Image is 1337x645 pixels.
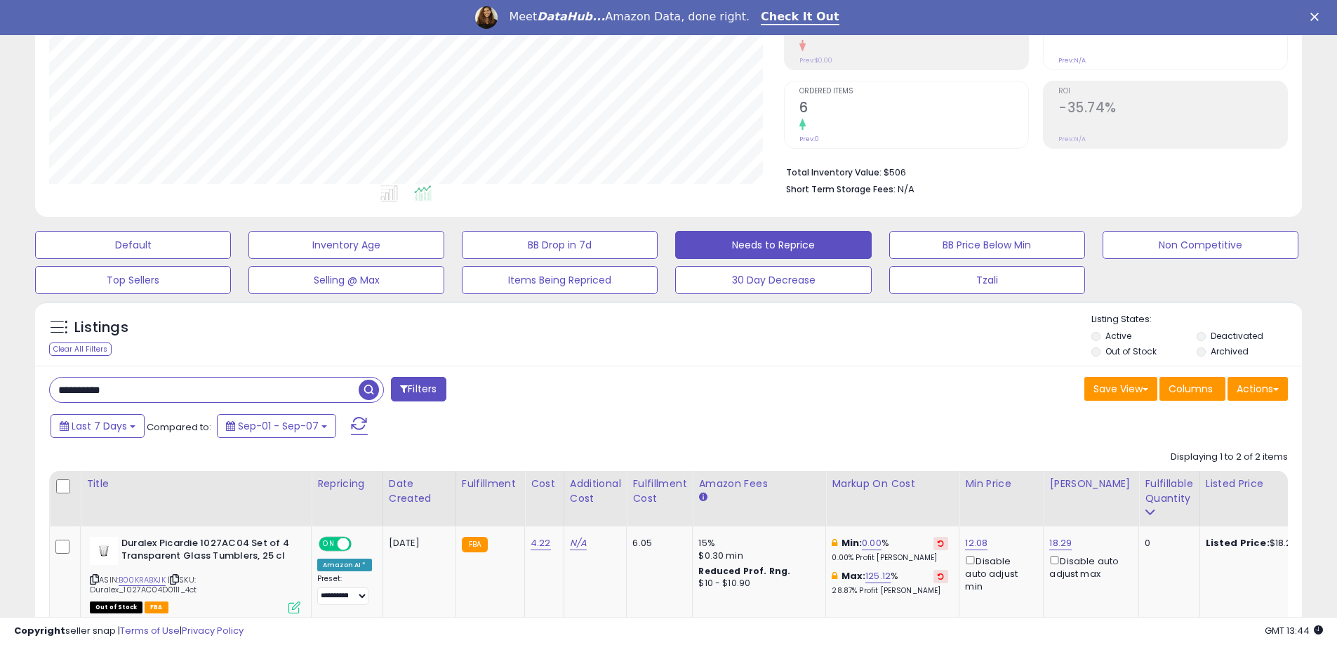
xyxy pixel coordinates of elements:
a: B00KRABXJK [119,574,166,586]
button: 30 Day Decrease [675,266,871,294]
small: Prev: 0 [799,135,819,143]
div: [DATE] [389,537,445,550]
div: Amazon Fees [698,477,820,491]
span: Sep-01 - Sep-07 [238,419,319,433]
a: 12.08 [965,536,987,550]
img: 21jEjTw81ZL._SL40_.jpg [90,537,118,565]
a: Check It Out [761,10,839,25]
div: Fulfillment Cost [632,477,686,506]
div: seller snap | | [14,625,244,638]
label: Out of Stock [1105,345,1157,357]
div: Displaying 1 to 2 of 2 items [1171,451,1288,464]
span: Last 7 Days [72,419,127,433]
button: BB Price Below Min [889,231,1085,259]
div: ASIN: [90,537,300,612]
b: Duralex Picardie 1027AC04 Set of 4 Transparent Glass Tumblers, 25 cl [121,537,292,566]
div: Listed Price [1206,477,1327,491]
button: Items Being Repriced [462,266,658,294]
button: Tzali [889,266,1085,294]
button: Last 7 Days [51,414,145,438]
span: ON [320,538,338,550]
small: FBA [462,537,488,552]
button: Needs to Reprice [675,231,871,259]
span: OFF [350,538,372,550]
div: Clear All Filters [49,343,112,356]
div: Title [86,477,305,491]
div: Preset: [317,574,372,606]
label: Archived [1211,345,1249,357]
div: Close [1310,13,1324,21]
button: Selling @ Max [248,266,444,294]
button: BB Drop in 7d [462,231,658,259]
small: Prev: N/A [1058,56,1086,65]
b: Listed Price: [1206,536,1270,550]
div: 6.05 [632,537,681,550]
button: Inventory Age [248,231,444,259]
button: Actions [1228,377,1288,401]
div: [PERSON_NAME] [1049,477,1133,491]
i: DataHub... [537,10,605,23]
div: Fulfillment [462,477,519,491]
div: Markup on Cost [832,477,953,491]
div: $0.30 min [698,550,815,562]
h5: Listings [74,318,128,338]
span: Compared to: [147,420,211,434]
button: Filters [391,377,446,401]
h2: 6 [799,100,1028,119]
button: Columns [1159,377,1225,401]
a: 0.00 [862,536,882,550]
strong: Copyright [14,624,65,637]
a: 4.22 [531,536,551,550]
div: Cost [531,477,558,491]
span: Ordered Items [799,88,1028,95]
p: Listing States: [1091,313,1302,326]
div: 15% [698,537,815,550]
button: Non Competitive [1103,231,1298,259]
a: 125.12 [865,569,891,583]
b: Reduced Prof. Rng. [698,565,790,577]
div: Min Price [965,477,1037,491]
b: Total Inventory Value: [786,166,882,178]
small: Prev: N/A [1058,135,1086,143]
span: 2025-09-15 13:44 GMT [1265,624,1323,637]
b: Short Term Storage Fees: [786,183,896,195]
th: The percentage added to the cost of goods (COGS) that forms the calculator for Min & Max prices. [826,471,959,526]
div: % [832,537,948,563]
div: $10 - $10.90 [698,578,815,590]
label: Deactivated [1211,330,1263,342]
button: Top Sellers [35,266,231,294]
p: 0.00% Profit [PERSON_NAME] [832,553,948,563]
label: Active [1105,330,1131,342]
small: Prev: $0.00 [799,56,832,65]
span: FBA [145,601,168,613]
a: Terms of Use [120,624,180,637]
span: All listings that are currently out of stock and unavailable for purchase on Amazon [90,601,142,613]
img: Profile image for Georgie [475,6,498,29]
small: Amazon Fees. [698,491,707,504]
b: Min: [842,536,863,550]
div: $18.29 [1206,537,1322,550]
div: Meet Amazon Data, done right. [509,10,750,24]
span: Columns [1169,382,1213,396]
a: Privacy Policy [182,624,244,637]
span: | SKU: Duralex_1027AC04D0111_4ct [90,574,197,595]
a: N/A [570,536,587,550]
span: N/A [898,182,914,196]
button: Default [35,231,231,259]
span: ROI [1058,88,1287,95]
div: % [832,570,948,596]
div: Date Created [389,477,450,506]
div: Repricing [317,477,377,491]
div: Amazon AI * [317,559,372,571]
li: $506 [786,163,1277,180]
a: 18.29 [1049,536,1072,550]
button: Sep-01 - Sep-07 [217,414,336,438]
div: Disable auto adjust max [1049,553,1128,580]
div: Fulfillable Quantity [1145,477,1193,506]
div: Additional Cost [570,477,621,506]
h2: -35.74% [1058,100,1287,119]
p: 28.87% Profit [PERSON_NAME] [832,586,948,596]
div: Disable auto adjust min [965,553,1032,594]
button: Save View [1084,377,1157,401]
b: Max: [842,569,866,583]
